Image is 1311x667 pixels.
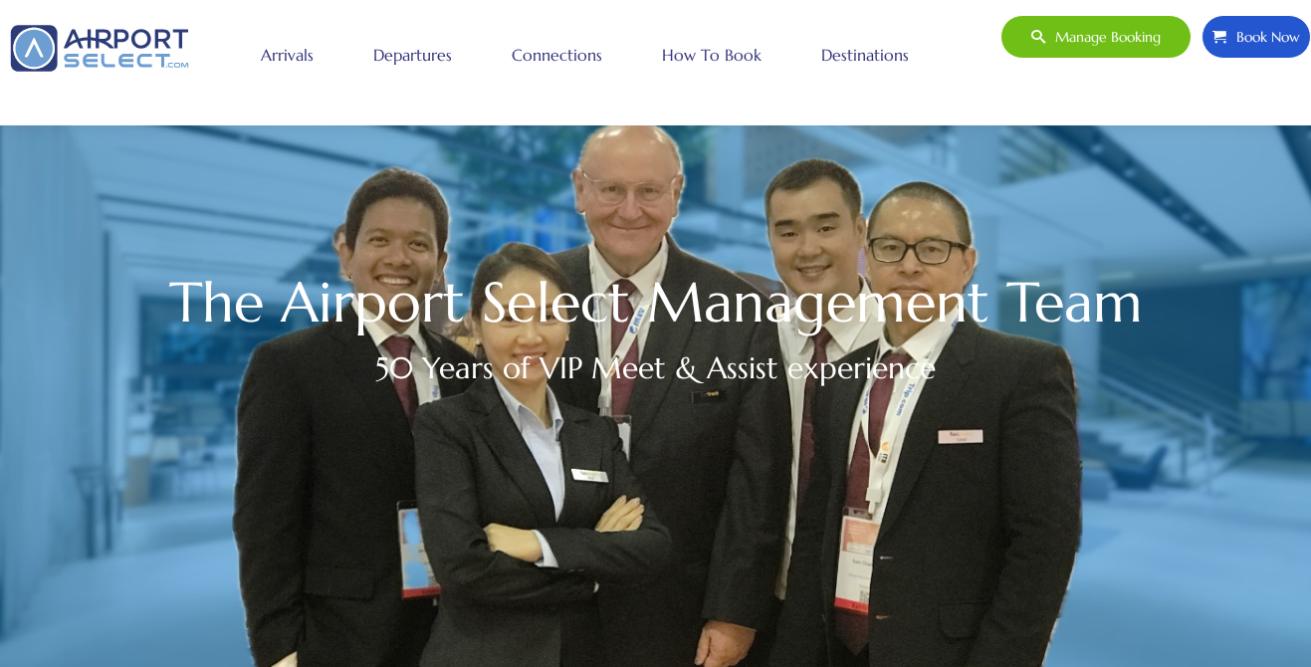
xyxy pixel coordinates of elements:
a: How to book [657,30,766,80]
a: Arrivals [256,30,319,80]
span: Manage booking [1045,16,1161,58]
a: Manage booking [1000,15,1192,59]
a: Departures [368,30,457,80]
h1: The Airport Select Management Team [96,280,1215,326]
h2: 50 Years of VIP Meet & Assist experience [96,345,1215,390]
a: Book Now [1202,15,1311,59]
span: Book Now [1226,16,1300,58]
a: Destinations [816,30,914,80]
a: Connections [507,30,607,80]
